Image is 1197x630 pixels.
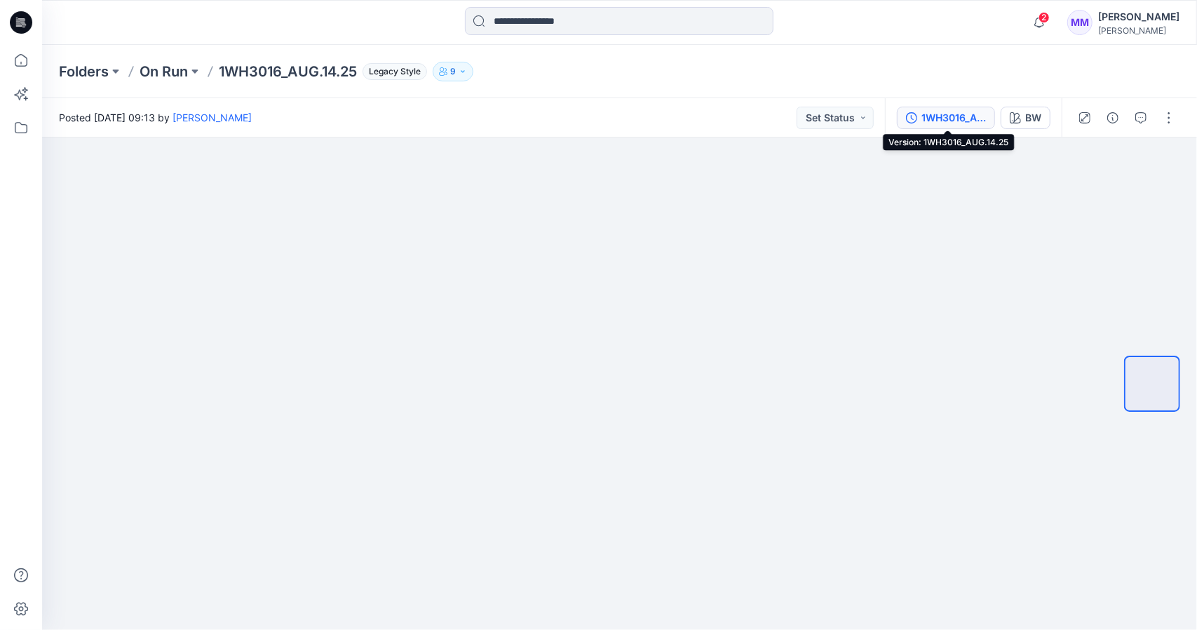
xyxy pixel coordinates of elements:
p: 9 [450,64,456,79]
img: eyJhbGciOiJIUzI1NiIsImtpZCI6IjAiLCJzbHQiOiJzZXMiLCJ0eXAiOiJKV1QifQ.eyJkYXRhIjp7InR5cGUiOiJzdG9yYW... [392,156,848,630]
div: BW [1025,110,1041,126]
div: [PERSON_NAME] [1098,8,1179,25]
button: 1WH3016_AUG.14.25 [897,107,995,129]
a: On Run [140,62,188,81]
span: Legacy Style [363,63,427,80]
div: 1WH3016_AUG.14.25 [921,110,986,126]
p: 1WH3016_AUG.14.25 [219,62,357,81]
button: Legacy Style [357,62,427,81]
div: MM [1067,10,1093,35]
button: 9 [433,62,473,81]
button: Details [1102,107,1124,129]
div: [PERSON_NAME] [1098,25,1179,36]
a: Folders [59,62,109,81]
button: BW [1001,107,1050,129]
span: Posted [DATE] 09:13 by [59,110,252,125]
img: image-14-08-2025-09:13:58 [1125,357,1179,410]
span: 2 [1039,12,1050,23]
a: [PERSON_NAME] [173,112,252,123]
